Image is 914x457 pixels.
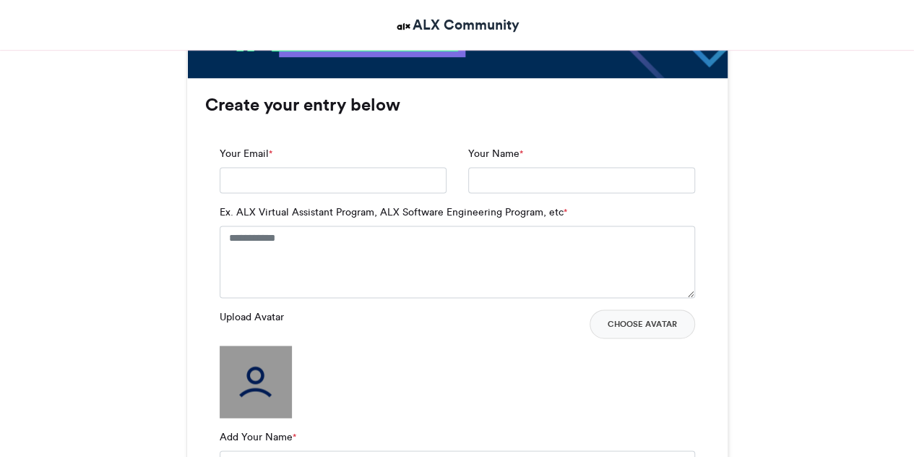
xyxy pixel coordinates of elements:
img: user_filled.png [220,346,292,418]
h3: Create your entry below [205,96,710,114]
button: Choose Avatar [590,309,695,338]
label: Your Email [220,146,272,161]
img: ALX Community [395,17,413,35]
label: Your Name [468,146,523,161]
label: Ex. ALX Virtual Assistant Program, ALX Software Engineering Program, etc [220,205,567,220]
a: ALX Community [395,14,519,35]
label: Upload Avatar [220,309,284,325]
label: Add Your Name [220,430,296,445]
